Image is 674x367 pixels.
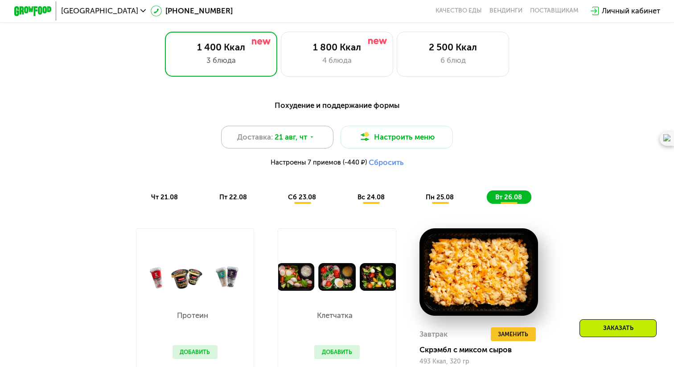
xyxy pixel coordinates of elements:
div: 3 блюда [175,55,267,66]
div: 1 400 Ккал [175,41,267,53]
span: Настроены 7 приемов (-440 ₽) [271,159,367,166]
div: 4 блюда [291,55,383,66]
a: Вендинги [489,7,522,15]
span: сб 23.08 [288,193,316,201]
button: Настроить меню [341,126,453,148]
div: Похудение и поддержание формы [60,99,614,111]
div: 1 800 Ккал [291,41,383,53]
span: вс 24.08 [358,193,385,201]
div: 493 Ккал, 320 гр [419,358,538,365]
div: 2 500 Ккал [407,41,499,53]
span: чт 21.08 [151,193,178,201]
button: Добавить [173,345,218,359]
p: Клетчатка [314,312,355,319]
span: пн 25.08 [426,193,454,201]
div: 6 блюд [407,55,499,66]
a: [PHONE_NUMBER] [151,5,233,16]
span: Доставка: [237,132,273,143]
div: Заказать [579,319,657,337]
p: Протеин [173,312,213,319]
button: Добавить [314,345,360,359]
button: Заменить [491,327,536,342]
div: поставщикам [530,7,579,15]
a: Качество еды [436,7,482,15]
span: 21 авг, чт [275,132,307,143]
span: пт 22.08 [219,193,247,201]
span: вт 26.08 [495,193,522,201]
div: Скрэмбл с миксом сыров [419,345,546,355]
span: [GEOGRAPHIC_DATA] [61,7,138,15]
button: Сбросить [369,158,404,167]
img: chapa.svg [663,134,670,143]
div: Завтрак [419,327,448,342]
span: Заменить [498,330,528,339]
div: Личный кабинет [602,5,660,16]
